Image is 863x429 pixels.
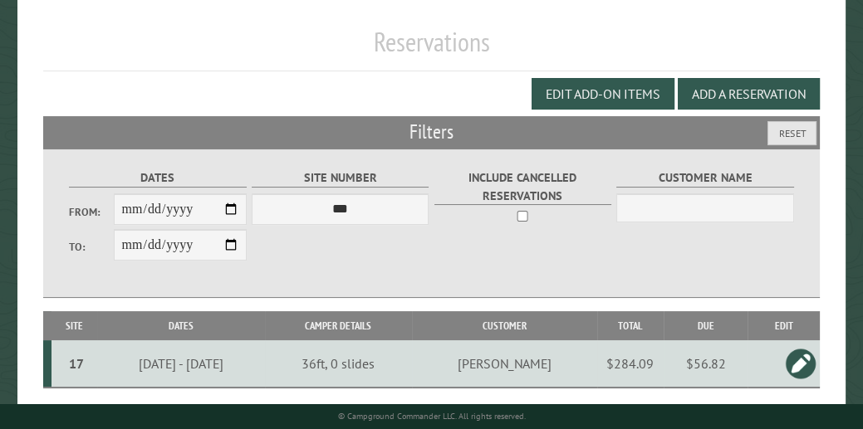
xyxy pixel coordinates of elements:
label: From: [69,204,113,220]
div: 17 [58,355,94,372]
th: Total [597,311,664,340]
label: Customer Name [616,168,793,188]
label: Include Cancelled Reservations [434,168,611,205]
td: $56.82 [664,340,748,388]
th: Dates [97,311,266,340]
th: Camper Details [265,311,411,340]
td: $284.09 [597,340,664,388]
div: [DATE] - [DATE] [100,355,262,372]
label: To: [69,239,113,255]
th: Due [664,311,748,340]
button: Add a Reservation [678,78,820,110]
td: [PERSON_NAME] [412,340,597,388]
label: Dates [69,168,246,188]
button: Reset [767,121,816,145]
th: Site [51,311,97,340]
small: © Campground Commander LLC. All rights reserved. [338,411,526,422]
th: Edit [748,311,820,340]
h2: Filters [43,116,820,148]
h1: Reservations [43,26,820,71]
button: Edit Add-on Items [532,78,674,110]
td: 36ft, 0 slides [265,340,411,388]
label: Site Number [252,168,429,188]
th: Customer [412,311,597,340]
